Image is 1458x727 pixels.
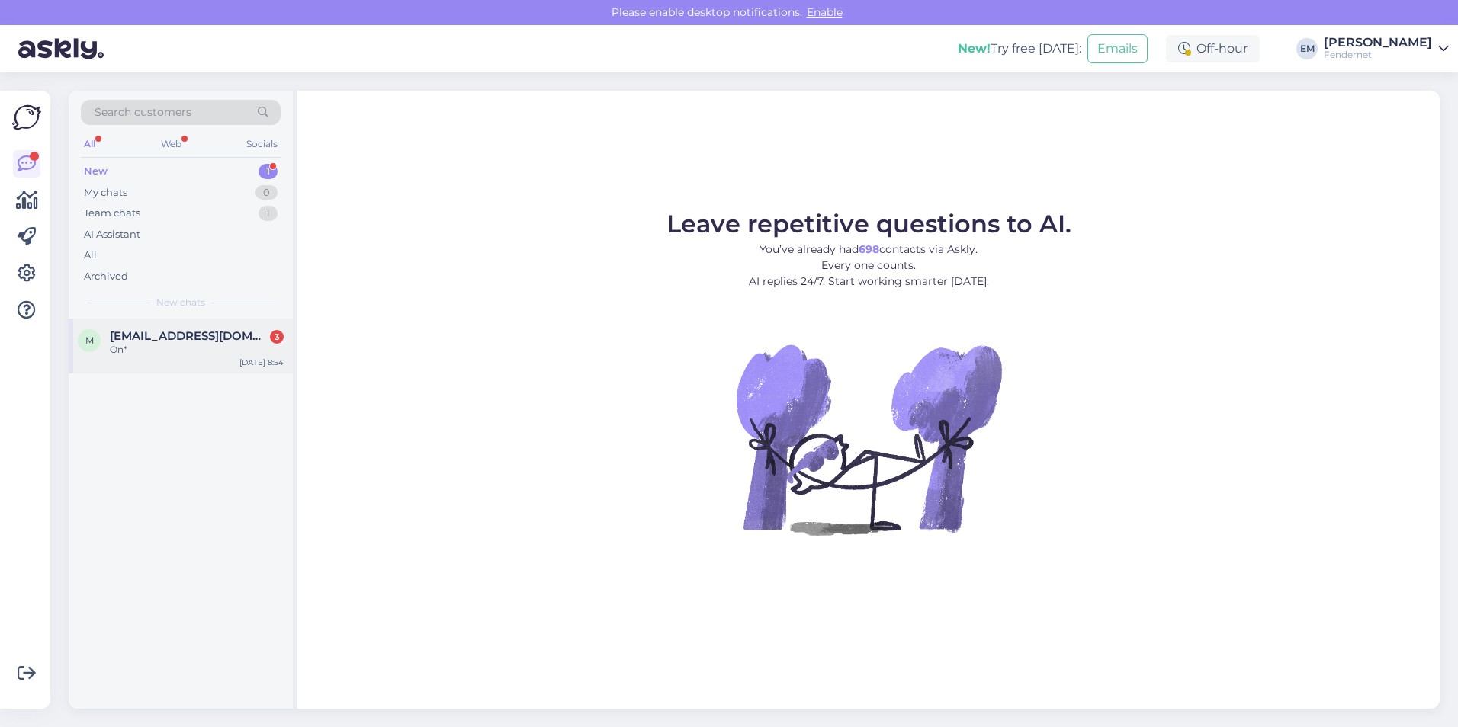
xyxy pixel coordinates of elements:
[859,242,879,256] b: 698
[84,227,140,242] div: AI Assistant
[12,103,41,132] img: Askly Logo
[110,329,268,343] span: mary_tamsalu@yahoo.com
[958,41,991,56] b: New!
[259,164,278,179] div: 1
[84,269,128,284] div: Archived
[84,206,140,221] div: Team chats
[1087,34,1148,63] button: Emails
[84,164,108,179] div: New
[802,5,847,19] span: Enable
[239,357,284,368] div: [DATE] 8:54
[958,40,1081,58] div: Try free [DATE]:
[81,134,98,154] div: All
[259,206,278,221] div: 1
[255,185,278,200] div: 0
[1296,38,1318,59] div: EM
[158,134,185,154] div: Web
[95,104,191,120] span: Search customers
[270,330,284,344] div: 3
[731,302,1006,576] img: No Chat active
[1324,37,1449,61] a: [PERSON_NAME]Fendernet
[1166,35,1260,62] div: Off-hour
[666,209,1071,239] span: Leave repetitive questions to AI.
[85,335,94,346] span: m
[84,248,97,263] div: All
[666,242,1071,290] p: You’ve already had contacts via Askly. Every one counts. AI replies 24/7. Start working smarter [...
[243,134,281,154] div: Socials
[1324,37,1432,49] div: [PERSON_NAME]
[84,185,127,200] div: My chats
[156,296,205,309] span: New chats
[1324,49,1432,61] div: Fendernet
